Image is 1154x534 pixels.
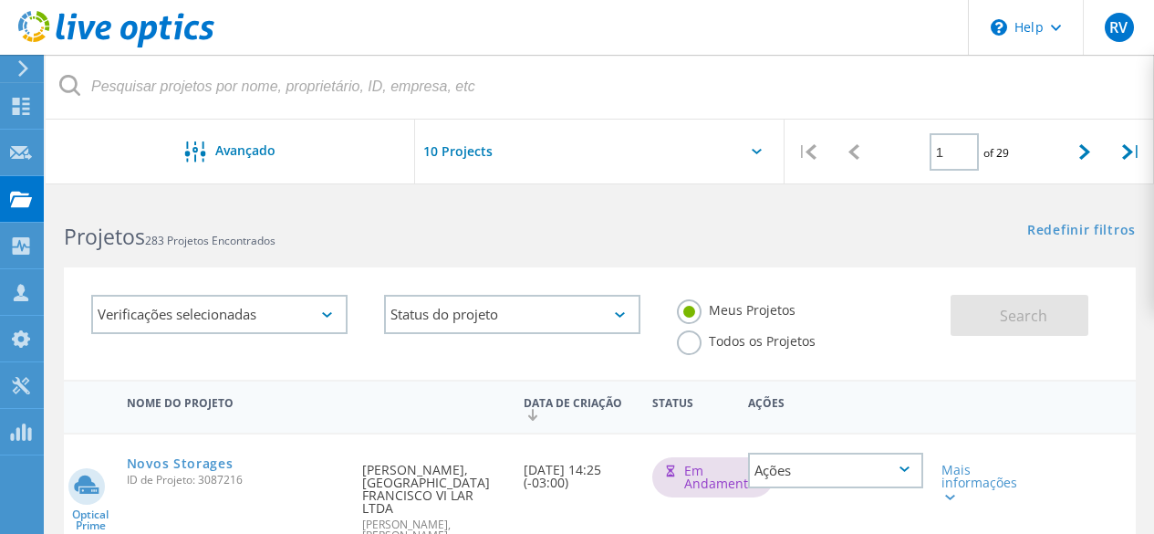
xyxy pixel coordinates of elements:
a: Novos Storages [127,457,234,470]
div: [DATE] 14:25 (-03:00) [515,435,643,508]
div: Data de Criação [515,384,643,430]
span: of 29 [983,145,1009,161]
div: Mais informações [941,464,1009,502]
a: Redefinir filtros [1027,224,1136,239]
div: Status do projeto [384,295,640,334]
div: Status [643,384,740,418]
button: Search [951,295,1088,336]
div: Nome do Projeto [118,384,354,418]
span: Optical Prime [64,509,118,531]
div: Ações [748,453,923,488]
label: Meus Projetos [677,299,795,317]
span: ID de Projeto: 3087216 [127,475,345,486]
svg: \n [991,19,1007,36]
div: | [1107,120,1154,184]
span: Search [1000,306,1047,326]
span: 283 Projetos Encontrados [145,233,276,248]
div: Ações [739,384,932,418]
span: RV [1109,20,1128,35]
label: Todos os Projetos [677,330,816,348]
div: Verificações selecionadas [91,295,348,334]
div: Em andamento [652,457,774,497]
span: Avançado [215,144,276,157]
a: Live Optics Dashboard [18,38,214,51]
div: | [785,120,831,184]
b: Projetos [64,222,145,251]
